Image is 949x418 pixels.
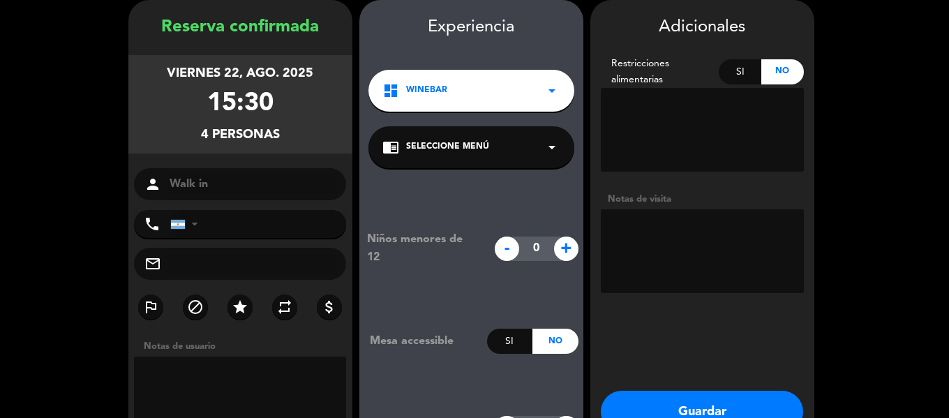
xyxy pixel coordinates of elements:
[187,299,204,315] i: block
[359,14,583,41] div: Experiencia
[532,329,578,354] div: No
[137,339,352,354] div: Notas de usuario
[544,139,560,156] i: arrow_drop_down
[554,237,578,261] span: +
[382,82,399,99] i: dashboard
[406,84,447,98] span: WineBar
[167,64,313,84] div: viernes 22, ago. 2025
[601,56,719,88] div: Restricciones alimentarias
[144,255,161,272] i: mail_outline
[382,139,399,156] i: chrome_reader_mode
[144,216,160,232] i: phone
[601,14,804,41] div: Adicionales
[201,125,280,145] div: 4 personas
[142,299,159,315] i: outlined_flag
[761,59,804,84] div: No
[487,329,532,354] div: Si
[232,299,248,315] i: star
[359,332,487,350] div: Mesa accessible
[128,14,352,41] div: Reserva confirmada
[406,140,489,154] span: Seleccione Menú
[601,192,804,207] div: Notas de visita
[144,176,161,193] i: person
[171,211,203,237] div: Argentina: +54
[321,299,338,315] i: attach_money
[207,84,274,125] div: 15:30
[719,59,761,84] div: Si
[276,299,293,315] i: repeat
[357,230,487,267] div: Niños menores de 12
[544,82,560,99] i: arrow_drop_down
[495,237,519,261] span: -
